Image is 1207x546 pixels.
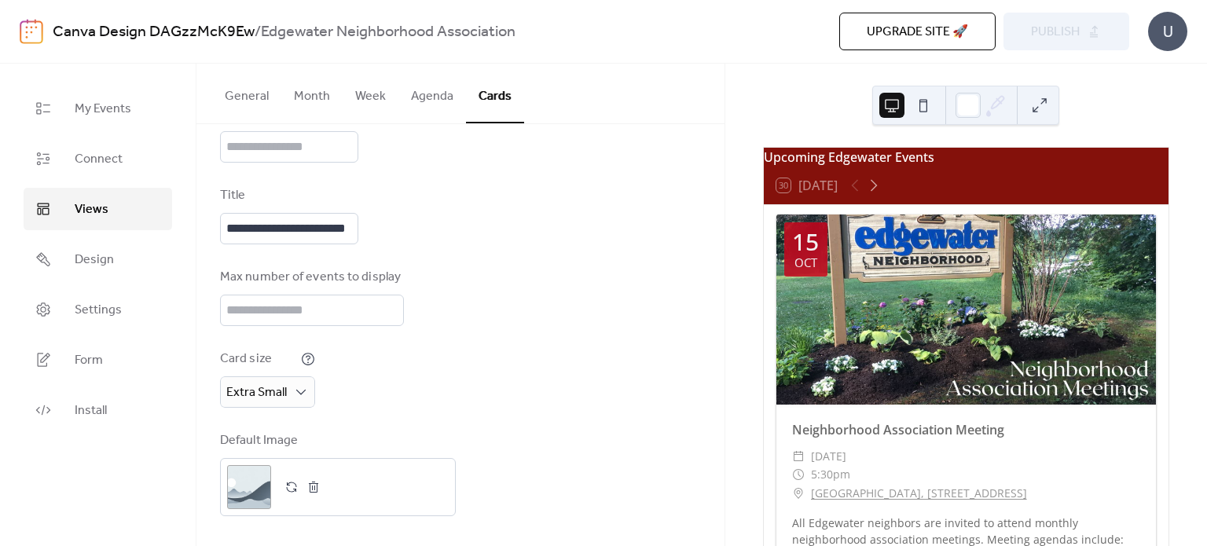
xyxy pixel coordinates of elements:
[867,23,968,42] span: Upgrade site 🚀
[24,288,172,331] a: Settings
[24,389,172,431] a: Install
[281,64,343,122] button: Month
[75,200,108,219] span: Views
[1148,12,1187,51] div: U
[24,188,172,230] a: Views
[53,17,255,47] a: Canva Design DAGzzMcK9Ew
[811,447,846,466] span: [DATE]
[220,268,401,287] div: Max number of events to display
[24,87,172,130] a: My Events
[466,64,524,123] button: Cards
[226,380,287,405] span: Extra Small
[792,447,805,466] div: ​
[398,64,466,122] button: Agenda
[792,465,805,484] div: ​
[24,238,172,280] a: Design
[227,465,271,509] div: ;
[75,301,122,320] span: Settings
[75,351,103,370] span: Form
[24,137,172,180] a: Connect
[75,150,123,169] span: Connect
[75,100,131,119] span: My Events
[220,350,298,368] div: Card size
[220,186,355,205] div: Title
[75,401,107,420] span: Install
[24,339,172,381] a: Form
[811,484,1027,503] a: [GEOGRAPHIC_DATA], [STREET_ADDRESS]
[212,64,281,122] button: General
[343,64,398,122] button: Week
[794,257,817,269] div: Oct
[261,17,515,47] b: Edgewater Neighborhood Association
[20,19,43,44] img: logo
[811,465,850,484] span: 5:30pm
[776,420,1156,439] div: Neighborhood Association Meeting
[75,251,114,269] span: Design
[839,13,996,50] button: Upgrade site 🚀
[792,230,819,254] div: 15
[255,17,261,47] b: /
[220,431,453,450] div: Default Image
[764,148,1168,167] div: Upcoming Edgewater Events
[792,484,805,503] div: ​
